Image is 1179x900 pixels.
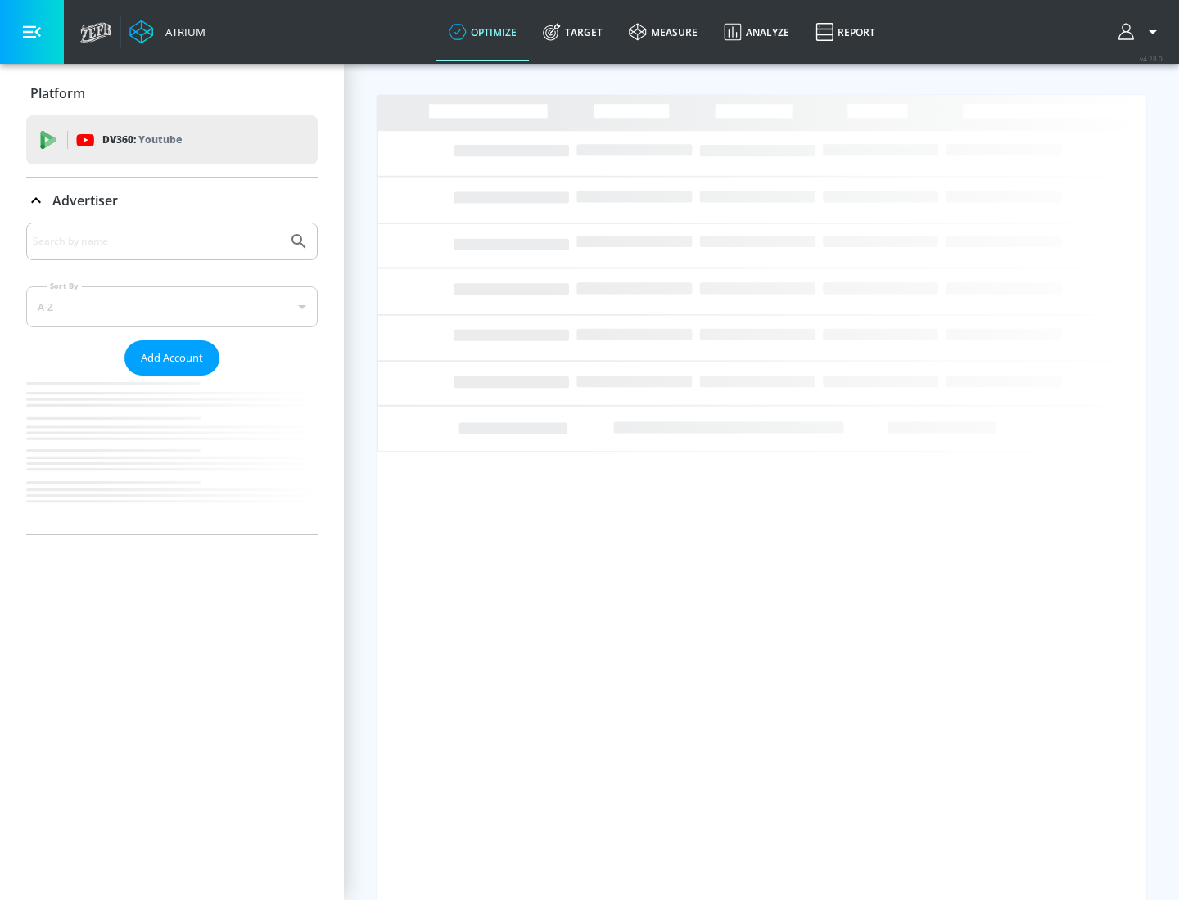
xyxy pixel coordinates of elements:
[436,2,530,61] a: optimize
[26,286,318,327] div: A-Z
[711,2,802,61] a: Analyze
[138,131,182,148] p: Youtube
[26,223,318,534] div: Advertiser
[26,70,318,116] div: Platform
[124,340,219,376] button: Add Account
[129,20,206,44] a: Atrium
[33,231,281,252] input: Search by name
[616,2,711,61] a: measure
[802,2,888,61] a: Report
[30,84,85,102] p: Platform
[26,178,318,223] div: Advertiser
[26,115,318,164] div: DV360: Youtube
[47,281,82,291] label: Sort By
[102,131,182,149] p: DV360:
[1140,54,1163,63] span: v 4.28.0
[159,25,206,39] div: Atrium
[530,2,616,61] a: Target
[52,191,118,209] p: Advertiser
[26,376,318,534] nav: list of Advertiser
[141,349,203,367] span: Add Account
